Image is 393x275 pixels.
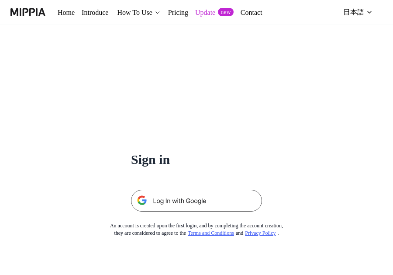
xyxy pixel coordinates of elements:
a: Introduce [83,7,115,18]
button: 日本語 [336,3,378,21]
div: An account is created upon the first login, and by completing the account creation, they are cons... [96,222,298,237]
a: Privacy Policy [256,230,289,236]
a: Update [207,7,231,18]
a: Contact [257,7,283,18]
div: new [233,8,250,17]
h1: Sign in [131,150,262,169]
img: 구글 로그인 버튼 [131,190,262,212]
button: How To Use [122,7,171,18]
a: Home [58,7,76,18]
div: How To Use [122,7,164,18]
div: 日本語 [341,7,366,17]
a: Terms and Conditions [189,230,243,236]
a: Pricing [178,7,200,18]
